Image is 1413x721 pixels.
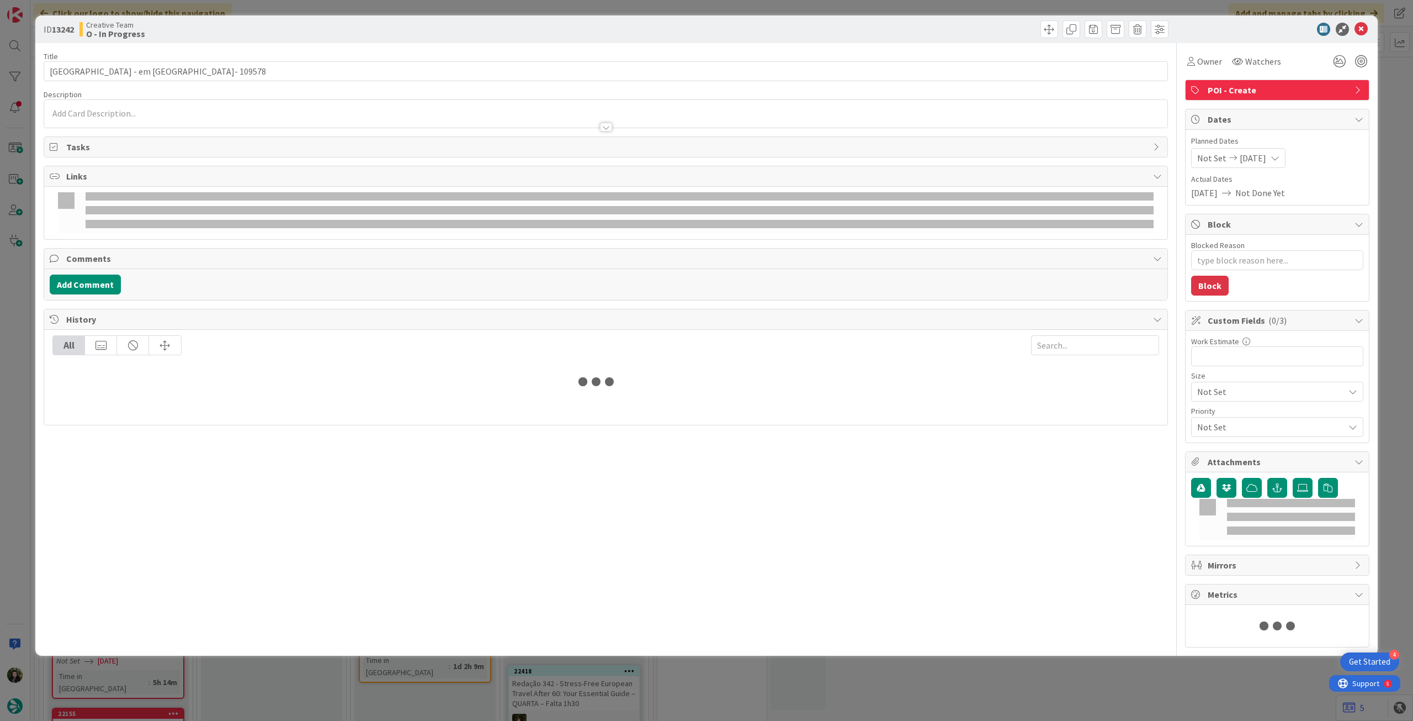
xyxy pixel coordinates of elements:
[1191,276,1229,296] button: Block
[1197,384,1338,399] span: Not Set
[1268,315,1287,326] span: ( 0/3 )
[1191,135,1363,147] span: Planned Dates
[1191,372,1363,380] div: Size
[1208,455,1349,469] span: Attachments
[1191,336,1239,346] label: Work Estimate
[1208,113,1349,126] span: Dates
[66,140,1148,154] span: Tasks
[86,29,145,38] b: O - In Progress
[1197,151,1226,165] span: Not Set
[1208,588,1349,601] span: Metrics
[1191,173,1363,185] span: Actual Dates
[44,90,82,99] span: Description
[53,336,85,355] div: All
[1031,335,1159,355] input: Search...
[44,61,1168,81] input: type card name here...
[1191,240,1245,250] label: Blocked Reason
[66,313,1148,326] span: History
[1245,55,1281,68] span: Watchers
[1208,314,1349,327] span: Custom Fields
[44,51,58,61] label: Title
[57,4,60,13] div: 5
[52,24,74,35] b: 13242
[1349,656,1390,667] div: Get Started
[1240,151,1266,165] span: [DATE]
[1389,650,1399,660] div: 4
[1208,559,1349,572] span: Mirrors
[1191,407,1363,415] div: Priority
[1235,186,1285,199] span: Not Done Yet
[1208,83,1349,97] span: POI - Create
[66,252,1148,265] span: Comments
[44,23,74,36] span: ID
[50,275,121,294] button: Add Comment
[1191,186,1218,199] span: [DATE]
[1197,419,1338,435] span: Not Set
[66,170,1148,183] span: Links
[1208,218,1349,231] span: Block
[86,20,145,29] span: Creative Team
[23,2,50,15] span: Support
[1197,55,1222,68] span: Owner
[1340,652,1399,671] div: Open Get Started checklist, remaining modules: 4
